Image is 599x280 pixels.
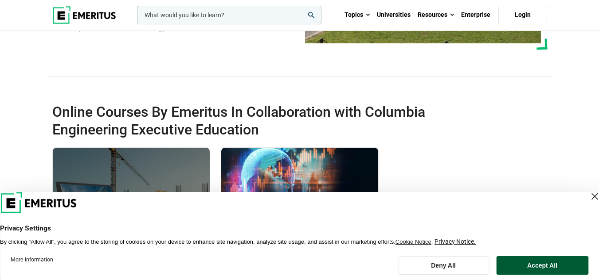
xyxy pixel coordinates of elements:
[137,6,321,24] input: woocommerce-product-search-field-0
[221,148,378,236] img: Postgraduate Diploma in Machine Learning (E-Learning) | Online AI and Machine Learning Course
[52,103,497,138] h2: Online Courses By Emeritus In Collaboration with Columbia Engineering Executive Education
[498,6,547,24] a: Login
[53,148,210,236] img: Postgraduate Diploma In Construction Management (E-Learning) | Online Business Management Course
